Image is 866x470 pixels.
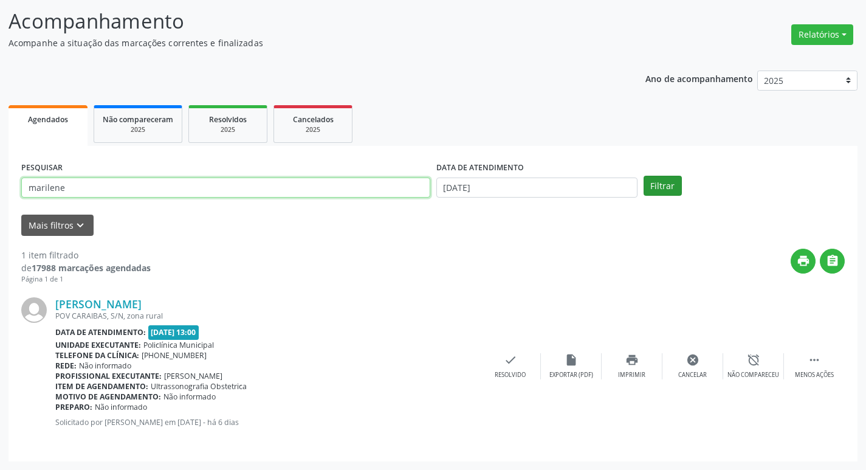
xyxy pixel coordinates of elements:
i: alarm_off [747,353,760,367]
b: Rede: [55,361,77,371]
i:  [808,353,821,367]
div: 1 item filtrado [21,249,151,261]
b: Item de agendamento: [55,381,148,392]
b: Motivo de agendamento: [55,392,161,402]
b: Unidade executante: [55,340,141,350]
button: Relatórios [791,24,853,45]
button: Mais filtroskeyboard_arrow_down [21,215,94,236]
b: Telefone da clínica: [55,350,139,361]
i: cancel [686,353,699,367]
i: check [504,353,517,367]
p: Ano de acompanhamento [645,71,753,86]
div: Cancelar [678,371,707,379]
b: Profissional executante: [55,371,162,381]
div: POV CARAIBAS, S/N, zona rural [55,311,480,321]
span: Policlínica Municipal [143,340,214,350]
label: PESQUISAR [21,159,63,178]
div: de [21,261,151,274]
div: Página 1 de 1 [21,274,151,285]
div: 2025 [198,125,258,134]
span: Cancelados [293,114,334,125]
strong: 17988 marcações agendadas [32,262,151,274]
div: Imprimir [618,371,645,379]
span: Resolvidos [209,114,247,125]
button:  [820,249,845,274]
button: print [791,249,816,274]
p: Acompanhe a situação das marcações correntes e finalizadas [9,36,603,49]
span: Não compareceram [103,114,173,125]
b: Data de atendimento: [55,327,146,337]
i: print [797,254,810,268]
span: [DATE] 13:00 [148,325,199,339]
div: 2025 [283,125,343,134]
p: Solicitado por [PERSON_NAME] em [DATE] - há 6 dias [55,417,480,427]
span: [PHONE_NUMBER] [142,350,207,361]
span: Não informado [79,361,131,371]
span: [PERSON_NAME] [164,371,222,381]
span: Agendados [28,114,68,125]
p: Acompanhamento [9,6,603,36]
i: keyboard_arrow_down [74,219,87,232]
a: [PERSON_NAME] [55,297,142,311]
span: Ultrassonografia Obstetrica [151,381,247,392]
input: Nome, CNS [21,178,430,198]
img: img [21,297,47,323]
i: print [625,353,639,367]
label: DATA DE ATENDIMENTO [436,159,524,178]
div: Resolvido [495,371,526,379]
span: Não informado [95,402,147,412]
span: Não informado [163,392,216,402]
b: Preparo: [55,402,92,412]
div: 2025 [103,125,173,134]
i: insert_drive_file [565,353,578,367]
input: Selecione um intervalo [436,178,637,198]
i:  [826,254,839,268]
div: Menos ações [795,371,834,379]
button: Filtrar [644,176,682,196]
div: Não compareceu [727,371,779,379]
div: Exportar (PDF) [549,371,593,379]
